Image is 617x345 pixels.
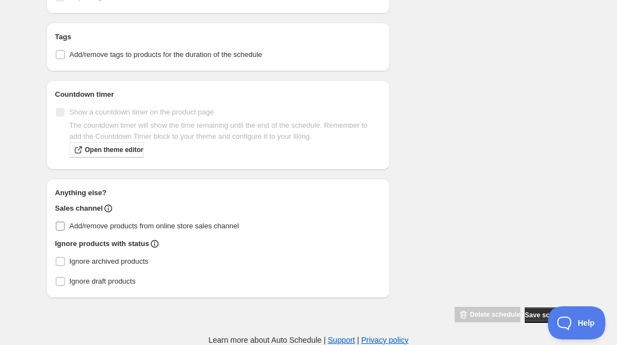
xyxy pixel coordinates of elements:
h2: Ignore products with status [55,238,149,249]
span: Ignore draft products [70,277,136,285]
span: Add/remove products from online store sales channel [70,222,239,230]
a: Privacy policy [361,336,409,344]
span: Open theme editor [85,145,144,154]
span: Add/remove tags to products for the duration of the schedule [70,50,262,59]
span: Show a countdown timer on the product page [70,108,214,116]
a: Support [328,336,355,344]
span: Ignore archived products [70,257,149,265]
h2: Anything else? [55,187,382,198]
h2: Sales channel [55,203,103,214]
h2: Tags [55,32,382,43]
p: The countdown timer will show the time remaining until the end of the schedule. Remember to add t... [70,120,382,142]
iframe: Toggle Customer Support [548,306,606,339]
button: Save schedule [525,307,571,323]
span: Save schedule [525,311,571,320]
a: Open theme editor [70,142,144,158]
h2: Countdown timer [55,89,382,100]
